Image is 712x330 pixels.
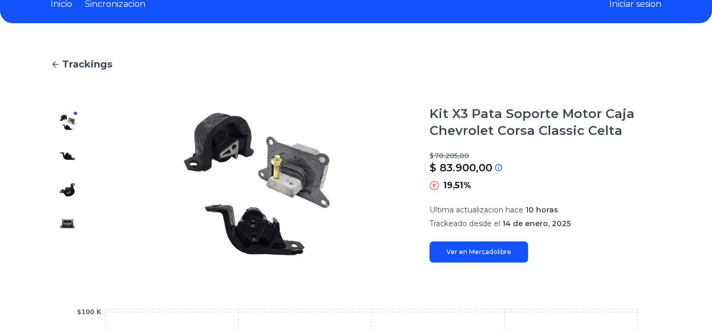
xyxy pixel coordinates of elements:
img: Kit X3 Pata Soporte Motor Caja Chevrolet Corsa Classic Celta [105,105,408,263]
span: Ultima actualizacion hace [430,205,523,215]
a: Ver en Mercadolibre [430,241,528,263]
a: Trackings [51,57,661,72]
img: Kit X3 Pata Soporte Motor Caja Chevrolet Corsa Classic Celta [59,215,76,232]
p: 19,51% [443,179,471,192]
span: 10 horas [525,205,558,215]
tspan: $100 K [77,308,102,316]
span: Trackeado desde el [430,219,500,228]
span: 14 de enero, 2025 [502,219,571,228]
span: Trackings [62,57,112,72]
h1: Kit X3 Pata Soporte Motor Caja Chevrolet Corsa Classic Celta [430,105,661,139]
p: $ 70.205,00 [430,152,661,160]
img: Kit X3 Pata Soporte Motor Caja Chevrolet Corsa Classic Celta [59,148,76,164]
p: $ 83.900,00 [430,160,492,175]
img: Kit X3 Pata Soporte Motor Caja Chevrolet Corsa Classic Celta [59,114,76,131]
img: Kit X3 Pata Soporte Motor Caja Chevrolet Corsa Classic Celta [59,181,76,198]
